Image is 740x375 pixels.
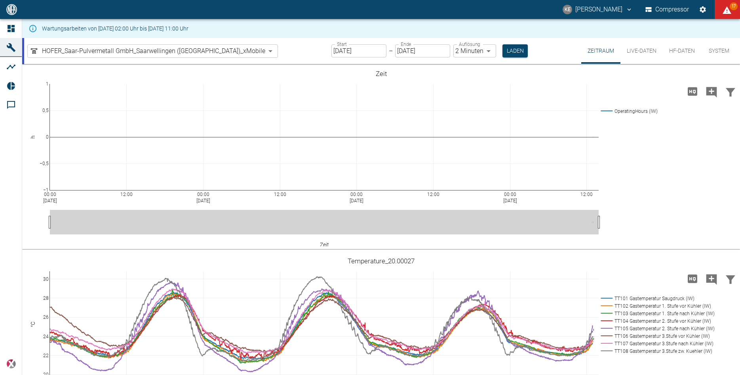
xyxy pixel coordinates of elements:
button: Einstellungen [696,2,710,17]
span: Hohe Auflösung [683,87,702,95]
span: HOFER_Saar-Pulvermetall GmbH_Saarwellingen ([GEOGRAPHIC_DATA])_xMobile [42,46,265,55]
span: Hohe Auflösung [683,274,702,282]
button: Compressor [644,2,691,17]
button: Kommentar hinzufügen [702,268,721,289]
div: KE [563,5,572,14]
button: System [701,38,737,64]
div: 2 Minuten [453,44,496,57]
div: Wartungsarbeiten von [DATE] 02:00 Uhr bis [DATE] 11:00 Uhr [42,21,188,36]
label: Ende [401,41,411,48]
button: Laden [502,44,528,57]
p: – [389,46,393,55]
button: Live-Daten [620,38,663,64]
button: Daten filtern [721,81,740,102]
button: HF-Daten [663,38,701,64]
button: khalid.elmaachour@saar-pulvermetall.de [561,2,634,17]
label: Auflösung [459,41,480,48]
button: Zeitraum [581,38,620,64]
img: Xplore Logo [6,359,16,369]
input: DD.MM.YYYY [395,44,450,57]
button: Daten filtern [721,268,740,289]
img: logo [6,4,18,15]
input: DD.MM.YYYY [331,44,386,57]
a: HOFER_Saar-Pulvermetall GmbH_Saarwellingen ([GEOGRAPHIC_DATA])_xMobile [29,46,265,56]
span: 17 [730,2,738,10]
label: Start [337,41,347,48]
button: Kommentar hinzufügen [702,81,721,102]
